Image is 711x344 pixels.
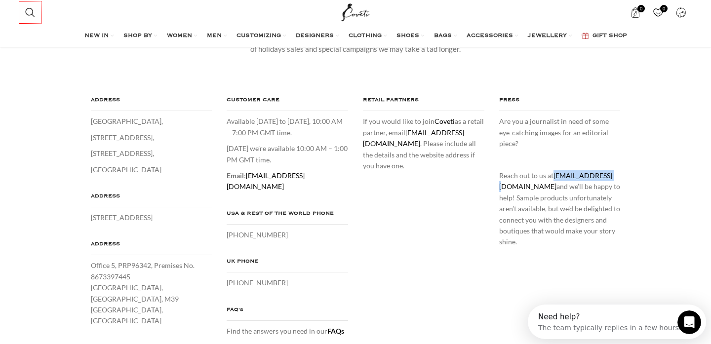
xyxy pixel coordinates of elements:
[349,26,387,46] a: CLOTHING
[396,32,419,40] span: SHOES
[207,26,227,46] a: MEN
[227,171,244,180] strong: Email
[660,5,668,12] span: 0
[91,95,212,111] h4: ADDRESS
[227,95,348,111] h4: CUSTOMER CARE
[20,26,691,46] div: Main navigation
[582,33,589,39] img: GiftBag
[227,170,348,192] p: :
[10,8,153,16] div: Need help?
[227,116,348,138] p: Available [DATE] to [DATE], 10:00 AM – 7:00 PM GMT time.
[434,117,455,125] a: Coveti
[10,16,153,27] div: The team typically replies in a few hours.
[167,26,197,46] a: WOMEN
[528,305,706,339] iframe: Intercom live chat discovery launcher
[227,305,348,321] h4: FAQ's
[227,277,348,288] p: [PHONE_NUMBER]
[499,171,612,191] a: [EMAIL_ADDRESS][DOMAIN_NAME]
[327,327,344,335] a: FAQs
[296,32,334,40] span: DESIGNERS
[648,2,668,22] div: My Wishlist
[91,148,212,159] p: [STREET_ADDRESS],
[499,95,621,111] h4: PRESS
[84,26,114,46] a: NEW IN
[227,229,348,240] p: [PHONE_NUMBER]
[227,256,348,272] h4: UK PHONE
[91,212,212,223] p: [STREET_ADDRESS]
[123,26,157,46] a: SHOP BY
[396,26,424,46] a: SHOES
[648,2,668,22] a: 0
[84,32,109,40] span: NEW IN
[363,116,484,171] p: If you would like to join as a retail partner, email . Please include all the details and the web...
[467,26,518,46] a: ACCESSORIES
[677,310,701,334] iframe: Intercom live chat
[227,171,305,191] a: [EMAIL_ADDRESS][DOMAIN_NAME]
[592,32,627,40] span: GIFT SHOP
[339,7,372,16] a: Site logo
[637,5,645,12] span: 0
[227,208,348,225] h4: USA & REST OF THE WORLD PHONE
[4,4,182,31] div: Open Intercom Messenger
[91,239,212,255] h4: ADDRESS
[123,32,152,40] span: SHOP BY
[296,26,339,46] a: DESIGNERS
[582,26,627,46] a: GIFT SHOP
[167,32,192,40] span: WOMEN
[434,26,457,46] a: BAGS
[625,2,645,22] a: 0
[467,32,513,40] span: ACCESSORIES
[207,32,222,40] span: MEN
[528,32,567,40] span: JEWELLERY
[363,95,484,111] h4: RETAIL PARTNERS
[91,191,212,207] h4: ADDRESS
[227,326,348,337] p: Find the answers you need in our
[20,2,40,22] a: Search
[91,260,212,326] p: Office 5, PRP96342, Premises No. 8673397445 [GEOGRAPHIC_DATA], [GEOGRAPHIC_DATA], M39 [GEOGRAPHIC...
[91,164,212,175] p: [GEOGRAPHIC_DATA]
[91,132,212,143] p: [STREET_ADDRESS],
[363,128,464,148] a: [EMAIL_ADDRESS][DOMAIN_NAME]
[237,26,286,46] a: CUSTOMIZING
[91,116,212,127] p: [GEOGRAPHIC_DATA],
[349,32,382,40] span: CLOTHING
[499,116,621,149] p: Are you a journalist in need of some eye-catching images for an editorial piece?
[237,32,281,40] span: CUSTOMIZING
[528,26,572,46] a: JEWELLERY
[227,143,348,165] p: [DATE] we’re available 10:00 AM – 1:00 PM GMT time.
[434,32,452,40] span: BAGS
[499,170,621,248] p: Reach out to us at and we’ll be happy to help! Sample products unfortunately aren’t available, bu...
